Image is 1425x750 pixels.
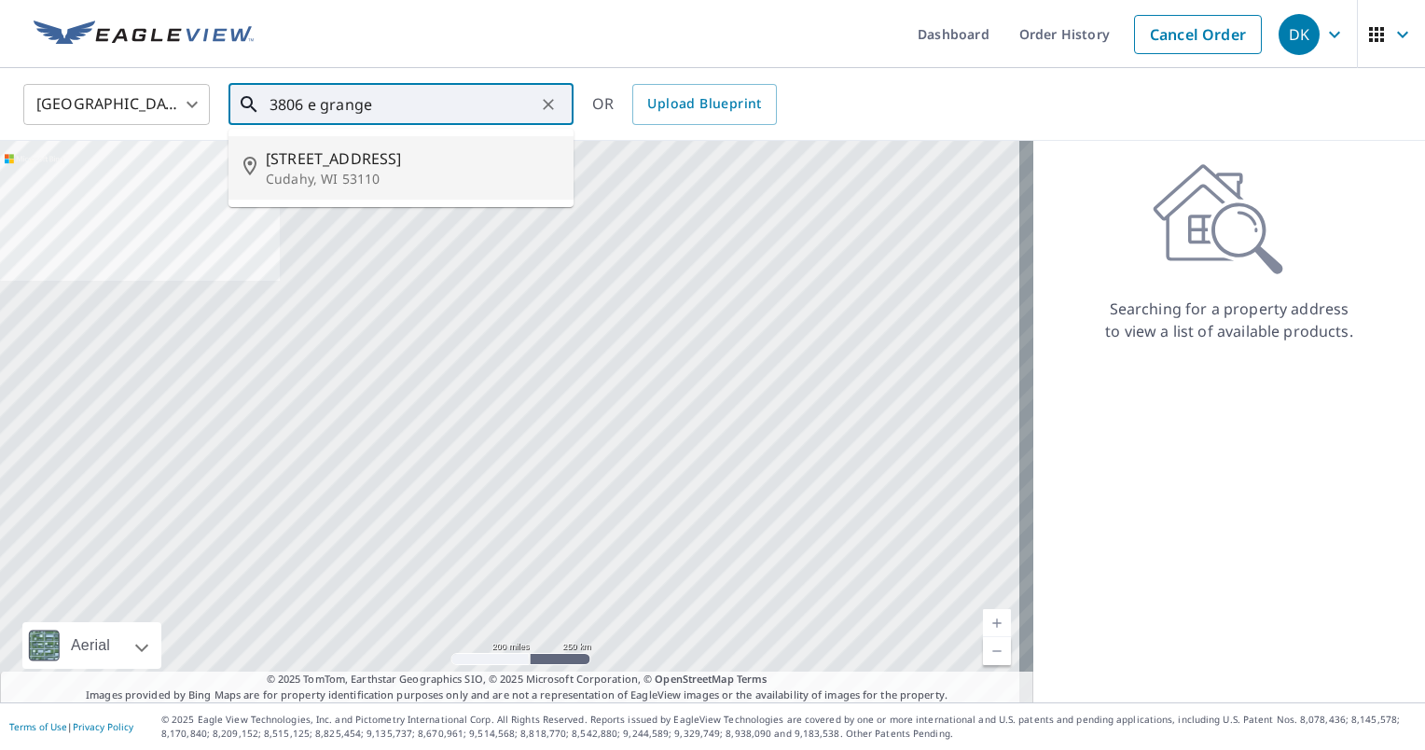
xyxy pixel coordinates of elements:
span: Upload Blueprint [647,92,761,116]
a: Current Level 5, Zoom In [983,609,1011,637]
p: Searching for a property address to view a list of available products. [1104,298,1354,342]
p: Cudahy, WI 53110 [266,170,559,188]
a: Terms [737,672,768,686]
a: OpenStreetMap [655,672,733,686]
button: Clear [535,91,561,118]
a: Terms of Use [9,720,67,733]
p: | [9,721,133,732]
a: Cancel Order [1134,15,1262,54]
div: Aerial [22,622,161,669]
div: DK [1279,14,1320,55]
span: © 2025 TomTom, Earthstar Geographics SIO, © 2025 Microsoft Corporation, © [267,672,768,687]
span: [STREET_ADDRESS] [266,147,559,170]
div: Aerial [65,622,116,669]
input: Search by address or latitude-longitude [270,78,535,131]
p: © 2025 Eagle View Technologies, Inc. and Pictometry International Corp. All Rights Reserved. Repo... [161,713,1416,741]
a: Upload Blueprint [632,84,776,125]
div: OR [592,84,777,125]
a: Current Level 5, Zoom Out [983,637,1011,665]
div: [GEOGRAPHIC_DATA] [23,78,210,131]
a: Privacy Policy [73,720,133,733]
img: EV Logo [34,21,254,49]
